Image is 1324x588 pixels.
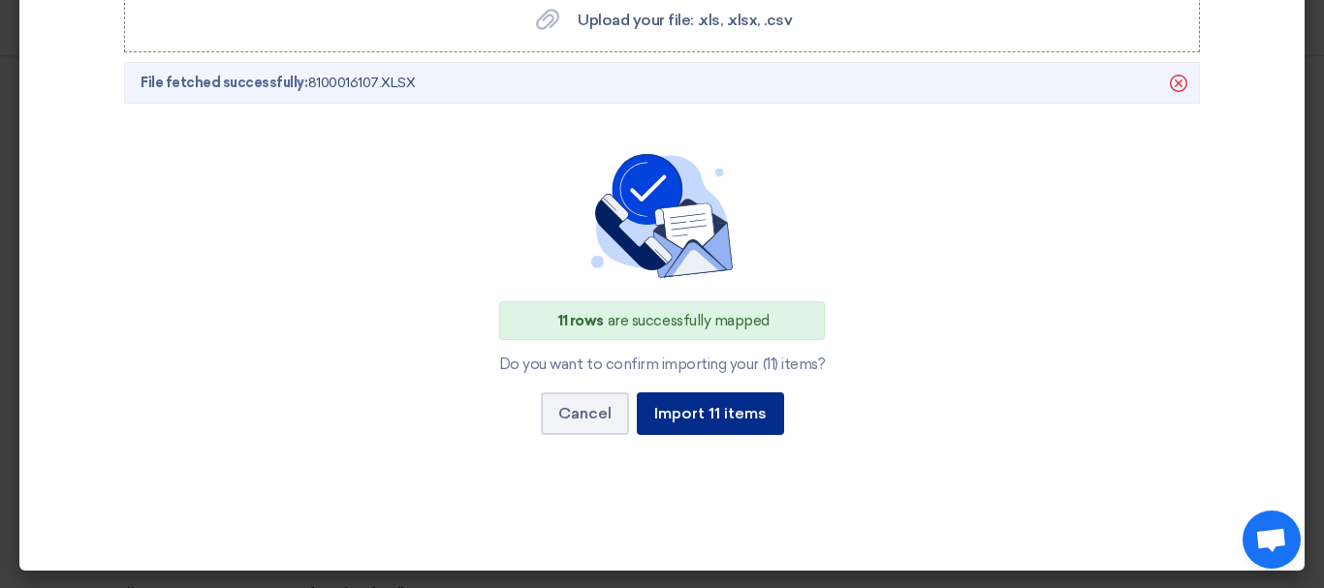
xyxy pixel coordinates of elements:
button: Import 11 items [637,392,784,435]
font: Import 11 items [654,404,767,422]
font: Cancel [558,404,612,422]
font: Upload your file: .xls, .xlsx, .csv [578,11,792,29]
font: 8100016107.XLSX [308,75,416,91]
font: File fetched successfully: [141,75,308,91]
font: Do you want to confirm importing your (11) items? [499,356,825,373]
font: are successfully mapped [608,312,770,329]
button: Cancel [541,392,629,435]
div: Open chat [1243,511,1301,569]
font: 11 rows [558,312,604,329]
img: confirm_importing.svg [584,154,740,278]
